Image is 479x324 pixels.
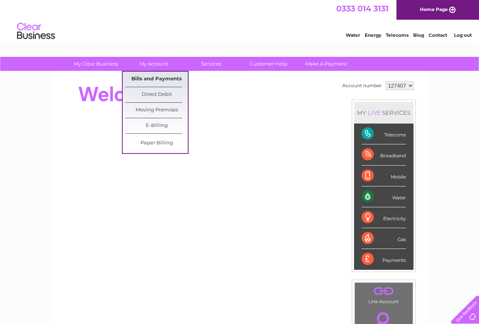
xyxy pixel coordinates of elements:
[346,32,360,38] a: Water
[61,4,419,37] div: Clear Business is a trading name of Verastar Limited (registered in [GEOGRAPHIC_DATA] No. 3667643...
[362,228,406,249] div: Gas
[362,249,406,269] div: Payments
[362,166,406,186] div: Mobile
[125,118,188,133] a: E-Billing
[365,32,381,38] a: Energy
[354,102,413,124] div: MY SERVICES
[340,79,384,92] td: Account number
[336,4,389,13] a: 0333 014 3131
[354,282,413,306] td: Link Account
[295,57,357,71] a: Make A Payment
[362,207,406,228] div: Electricity
[17,20,55,43] img: logo.png
[386,32,409,38] a: Telecoms
[357,285,411,298] a: .
[125,87,188,102] a: Direct Debit
[125,72,188,87] a: Bills and Payments
[429,32,447,38] a: Contact
[122,57,185,71] a: My Account
[413,32,424,38] a: Blog
[125,103,188,118] a: Moving Premises
[454,32,472,38] a: Log out
[237,57,300,71] a: Customer Help
[125,136,188,151] a: Paper Billing
[65,57,127,71] a: My Clear Business
[366,109,382,116] div: LIVE
[362,186,406,207] div: Water
[362,124,406,144] div: Telecoms
[180,57,242,71] a: Services
[362,144,406,165] div: Broadband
